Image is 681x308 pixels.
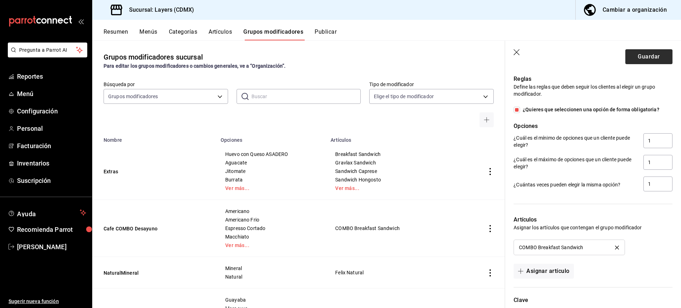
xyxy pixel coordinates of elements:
[514,134,638,149] p: ¿Cuál es el mínimo de opciones que un cliente puede elegir?
[603,5,667,15] div: Cambiar a organización
[335,152,466,157] span: Breakfast Sandwich
[369,82,494,87] label: Tipo de modificador
[520,106,659,113] span: ¿Quieres que seleccionen una opción de forma obligatoria?
[17,208,77,217] span: Ayuda
[92,133,216,143] th: Nombre
[17,72,86,81] span: Reportes
[17,89,86,99] span: Menú
[514,181,638,188] p: ¿Cuántas veces pueden elegir la misma opción?
[104,63,286,69] strong: Para editar los grupos modificadores o cambios generales, ve a “Organización”.
[225,186,317,191] a: Ver más...
[514,296,672,304] p: Clave
[17,158,86,168] span: Inventarios
[514,215,672,224] p: Artículos
[225,217,317,222] span: Americano Frio
[610,246,624,250] button: delete
[104,52,203,62] div: Grupos modificadores sucursal
[487,168,494,175] button: actions
[487,225,494,232] button: actions
[225,152,317,157] span: Huevo con Queso ASADERO
[335,270,466,275] span: Felix Natural
[514,156,638,170] p: ¿Cuál es el máximo de opciones que un cliente puede elegir?
[315,28,337,40] button: Publicar
[104,269,189,276] button: NaturalMineral
[625,49,672,64] button: Guardar
[104,28,128,40] button: Resumen
[243,28,303,40] button: Grupos modificadores
[19,46,76,54] span: Pregunta a Parrot AI
[17,242,86,252] span: [PERSON_NAME]
[78,18,84,24] button: open_drawer_menu
[335,160,466,165] span: Gravlax Sandwich
[335,226,466,231] span: COMBO Breakfast Sandwich
[225,297,317,302] span: Guayaba
[209,28,232,40] button: Artículos
[104,82,228,87] label: Búsqueda por
[108,93,158,100] span: Grupos modificadores
[17,106,86,116] span: Configuración
[8,43,87,57] button: Pregunta a Parrot AI
[17,225,86,234] span: Recomienda Parrot
[335,169,466,174] span: Sandwich Caprese
[104,225,189,232] button: Cafe COMBO Desayuno
[216,133,326,143] th: Opciones
[514,75,672,83] p: Reglas
[169,28,198,40] button: Categorías
[225,177,317,182] span: Burrata
[139,28,157,40] button: Menús
[514,224,672,231] p: Asignar los artículos que contengan el grupo modificador
[487,269,494,276] button: actions
[519,245,583,250] div: COMBO Breakfast Sandwich
[123,6,194,14] h3: Sucursal: Layers (CDMX)
[225,209,317,214] span: Americano
[225,243,317,248] a: Ver más...
[514,264,574,279] button: Asignar artículo
[225,274,317,279] span: Natural
[374,93,434,100] span: Elige el tipo de modificador
[17,176,86,185] span: Suscripción
[9,298,86,305] span: Sugerir nueva función
[225,266,317,271] span: Mineral
[5,51,87,59] a: Pregunta a Parrot AI
[335,177,466,182] span: Sandwich Hongosto
[335,186,466,191] a: Ver más...
[225,169,317,174] span: Jitomate
[225,160,317,165] span: Aguacate
[104,28,681,40] div: navigation tabs
[17,124,86,133] span: Personal
[104,168,189,175] button: Extras
[225,234,317,239] span: Macchiato
[17,141,86,151] span: Facturación
[251,89,361,103] input: Buscar
[514,122,672,130] p: Opciones
[514,83,672,97] p: Define las reglas que deben seguir los clientes al elegir un grupo modificador.
[225,226,317,231] span: Espresso Cortado
[326,133,475,143] th: Artículos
